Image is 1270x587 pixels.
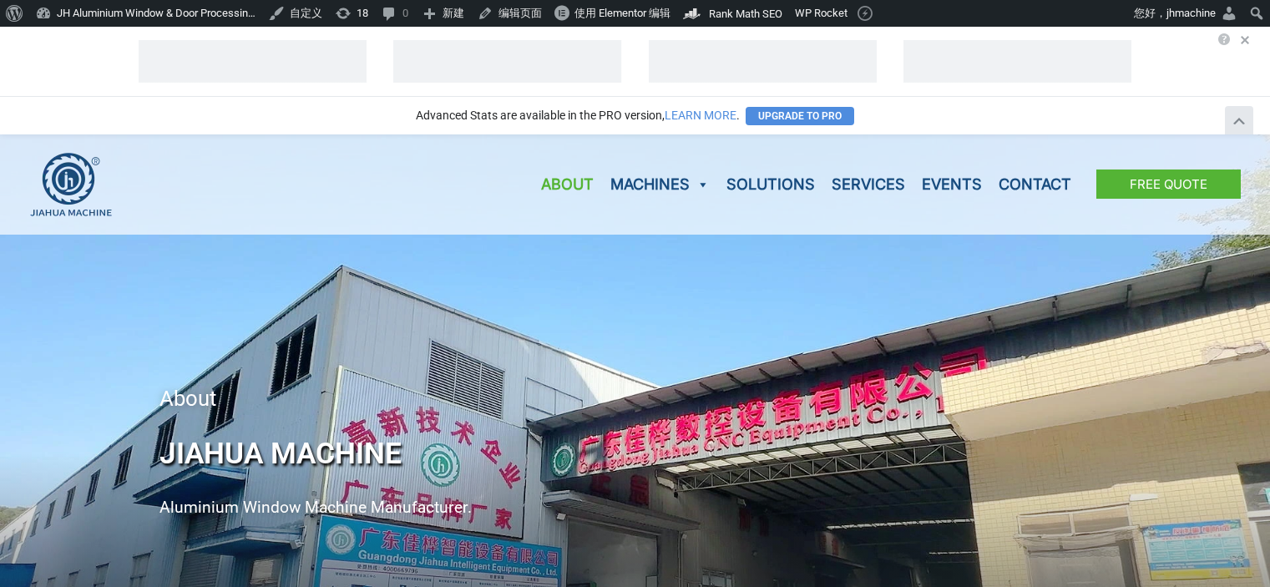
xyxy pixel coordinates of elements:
a: Services [823,134,913,235]
span: Rank Math SEO [709,8,782,20]
span: jhmachine [1166,7,1216,19]
em: Learn More [1216,31,1232,48]
a: Upgrade to PRO [746,107,854,125]
a: Free Quote [1096,170,1241,199]
h1: Jiahua Machine [159,427,1111,481]
div: About [159,388,1111,410]
a: About [533,134,602,235]
span: 使用 Elementor 编辑 [574,7,670,19]
a: Solutions [718,134,823,235]
a: learn More [665,109,736,121]
a: Events [913,134,990,235]
a: Contact [990,134,1080,235]
h2: aluminium window machine manufacturer. [159,498,1111,519]
img: JH Aluminium Window & Door Processing Machines [29,152,113,217]
p: Advanced Stats are available in the PRO version, . [416,109,740,121]
span: Hide Analytics Stats [1231,109,1247,126]
a: Machines [602,134,718,235]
